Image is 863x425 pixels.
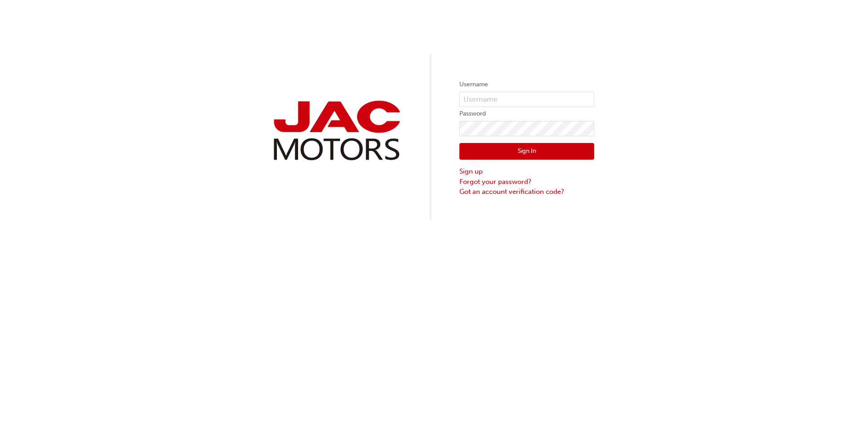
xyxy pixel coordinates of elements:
label: Username [459,79,594,90]
img: jac-portal [269,97,404,164]
a: Forgot your password? [459,177,594,187]
a: Sign up [459,166,594,177]
button: Sign In [459,143,594,160]
input: Username [459,92,594,107]
label: Password [459,108,594,119]
a: Got an account verification code? [459,187,594,197]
